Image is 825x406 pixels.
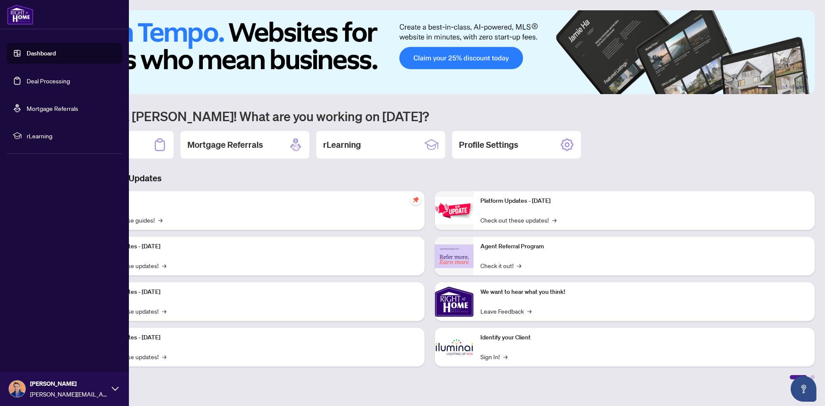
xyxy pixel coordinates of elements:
[480,333,808,342] p: Identify your Client
[27,77,70,85] a: Deal Processing
[30,379,107,388] span: [PERSON_NAME]
[480,196,808,206] p: Platform Updates - [DATE]
[758,85,772,89] button: 1
[480,306,532,316] a: Leave Feedback→
[158,215,162,225] span: →
[480,242,808,251] p: Agent Referral Program
[552,215,556,225] span: →
[45,172,815,184] h3: Brokerage & Industry Updates
[7,4,34,25] img: logo
[435,197,474,224] img: Platform Updates - June 23, 2025
[796,85,799,89] button: 5
[459,139,518,151] h2: Profile Settings
[162,352,166,361] span: →
[503,352,507,361] span: →
[162,306,166,316] span: →
[791,376,816,402] button: Open asap
[480,352,507,361] a: Sign In!→
[27,104,78,112] a: Mortgage Referrals
[90,242,418,251] p: Platform Updates - [DATE]
[517,261,521,270] span: →
[411,195,421,205] span: pushpin
[187,139,263,151] h2: Mortgage Referrals
[480,261,521,270] a: Check it out!→
[90,333,418,342] p: Platform Updates - [DATE]
[775,85,779,89] button: 2
[435,328,474,366] img: Identify your Client
[27,131,116,140] span: rLearning
[480,215,556,225] a: Check out these updates!→
[480,287,808,297] p: We want to hear what you think!
[90,287,418,297] p: Platform Updates - [DATE]
[789,85,792,89] button: 4
[45,108,815,124] h1: Welcome back [PERSON_NAME]! What are you working on [DATE]?
[435,244,474,268] img: Agent Referral Program
[45,10,815,94] img: Slide 0
[30,389,107,399] span: [PERSON_NAME][EMAIL_ADDRESS][DOMAIN_NAME]
[323,139,361,151] h2: rLearning
[527,306,532,316] span: →
[435,282,474,321] img: We want to hear what you think!
[162,261,166,270] span: →
[27,49,56,57] a: Dashboard
[9,381,25,397] img: Profile Icon
[90,196,418,206] p: Self-Help
[782,85,785,89] button: 3
[803,85,806,89] button: 6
